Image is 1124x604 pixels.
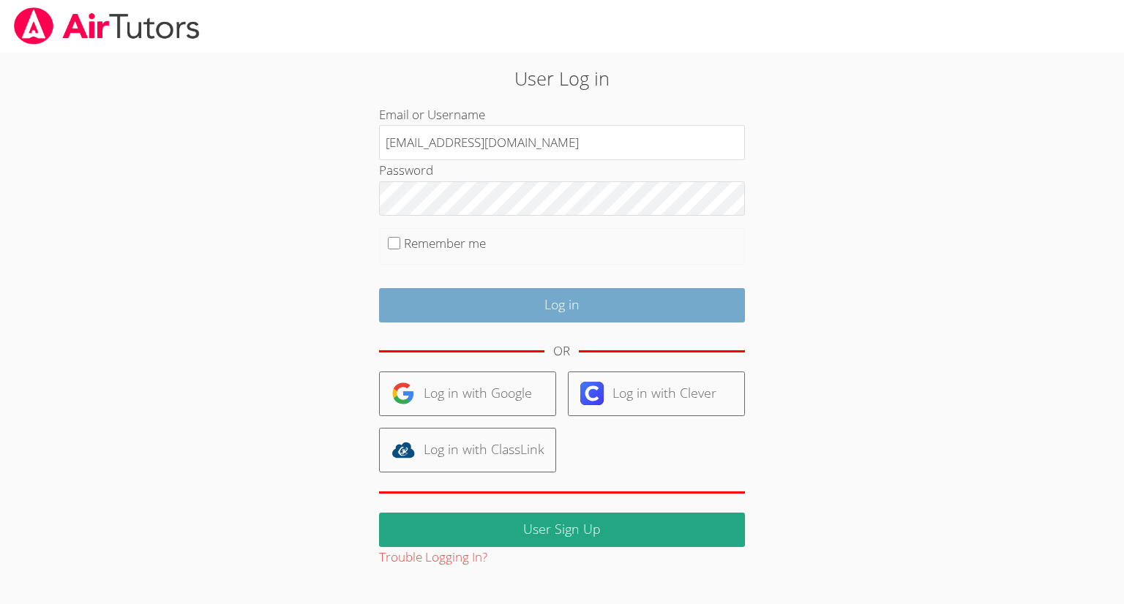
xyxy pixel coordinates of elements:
a: Log in with Clever [568,371,745,416]
img: classlink-logo-d6bb404cc1216ec64c9a2012d9dc4662098be43eaf13dc465df04b49fa7ab582.svg [391,438,415,461]
a: Log in with ClassLink [379,428,556,472]
img: clever-logo-6eab21bc6e7a338710f1a6ff85c0baf02591cd810cc4098c63d3a4b26e2feb20.svg [580,382,604,405]
button: Trouble Logging In? [379,547,487,568]
h2: User Log in [258,64,865,92]
img: airtutors_banner-c4298cdbf04f3fff15de1276eac7730deb9818008684d7c2e4769d2f7ddbe033.png [12,7,201,45]
a: Log in with Google [379,371,556,416]
a: User Sign Up [379,513,745,547]
div: OR [553,341,570,362]
label: Password [379,162,433,178]
input: Log in [379,288,745,322]
label: Remember me [404,235,486,252]
img: google-logo-50288ca7cdecda66e5e0955fdab243c47b7ad437acaf1139b6f446037453330a.svg [391,382,415,405]
label: Email or Username [379,106,485,123]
